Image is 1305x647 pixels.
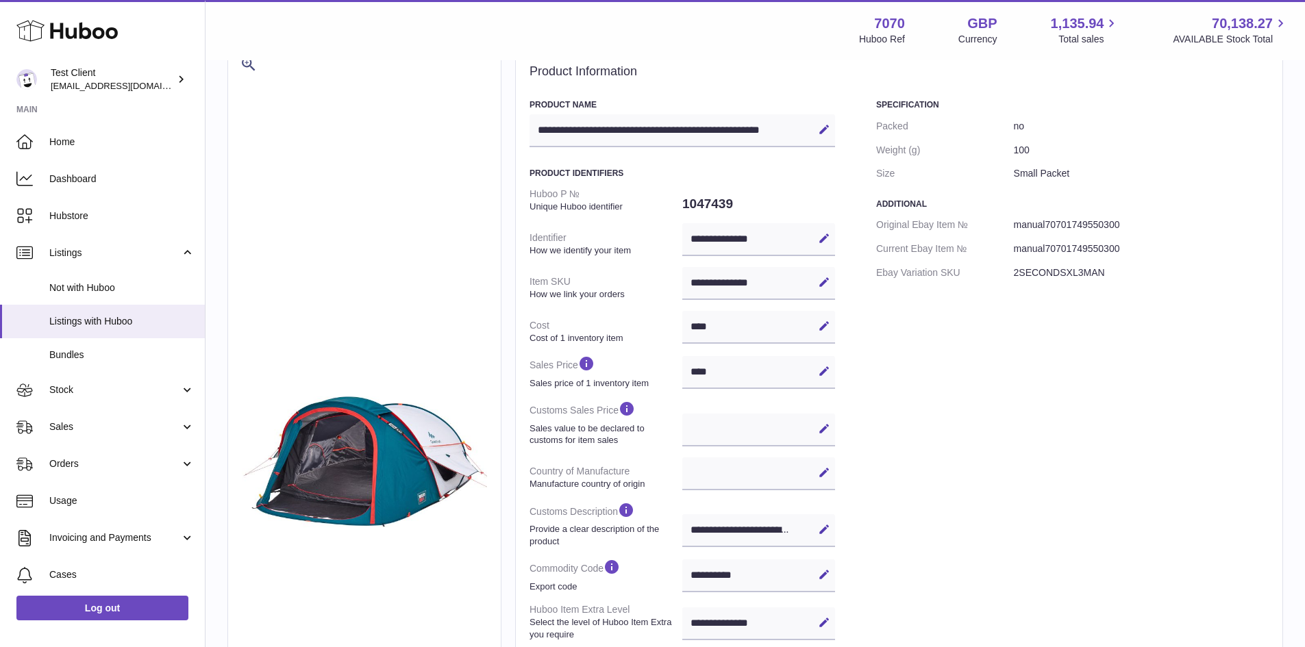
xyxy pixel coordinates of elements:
[876,162,1014,186] dt: Size
[49,457,180,470] span: Orders
[530,332,679,344] strong: Cost of 1 inventory item
[530,244,679,257] strong: How we identify your item
[958,33,997,46] div: Currency
[530,377,679,390] strong: Sales price of 1 inventory item
[874,14,905,33] strong: 7070
[530,314,682,349] dt: Cost
[530,64,1269,79] h2: Product Information
[876,213,1014,237] dt: Original Ebay Item №
[49,348,195,361] span: Bundles
[530,496,682,553] dt: Customs Description
[876,261,1014,285] dt: Ebay Variation SKU
[1014,138,1269,162] dd: 100
[530,553,682,598] dt: Commodity Code
[1058,33,1119,46] span: Total sales
[530,182,682,218] dt: Huboo P №
[530,288,679,301] strong: How we link your orders
[876,114,1014,138] dt: Packed
[1014,213,1269,237] dd: manual70701749550300
[49,315,195,328] span: Listings with Huboo
[530,99,835,110] h3: Product Name
[876,99,1269,110] h3: Specification
[876,237,1014,261] dt: Current Ebay Item №
[530,270,682,305] dt: Item SKU
[530,459,682,495] dt: Country of Manufacture
[51,66,174,92] div: Test Client
[530,201,679,213] strong: Unique Huboo identifier
[49,531,180,544] span: Invoicing and Payments
[530,616,679,640] strong: Select the level of Huboo Item Extra you require
[49,173,195,186] span: Dashboard
[876,138,1014,162] dt: Weight (g)
[530,349,682,394] dt: Sales Price
[1051,14,1120,46] a: 1,135.94 Total sales
[51,80,201,91] span: [EMAIL_ADDRESS][DOMAIN_NAME]
[1014,162,1269,186] dd: Small Packet
[530,394,682,451] dt: Customs Sales Price
[242,338,487,583] img: 1749550299.jpg
[876,199,1269,210] h3: Additional
[1014,237,1269,261] dd: manual70701749550300
[49,246,180,259] span: Listings
[16,596,188,620] a: Log out
[530,478,679,490] strong: Manufacture country of origin
[859,33,905,46] div: Huboo Ref
[49,568,195,581] span: Cases
[530,598,682,646] dt: Huboo Item Extra Level
[530,581,679,593] strong: Export code
[1173,33,1289,46] span: AVAILABLE Stock Total
[49,281,195,294] span: Not with Huboo
[682,190,835,218] dd: 1047439
[530,226,682,262] dt: Identifier
[967,14,997,33] strong: GBP
[16,69,37,90] img: internalAdmin-7070@internal.huboo.com
[530,422,679,446] strong: Sales value to be declared to customs for item sales
[1173,14,1289,46] a: 70,138.27 AVAILABLE Stock Total
[49,494,195,507] span: Usage
[49,210,195,223] span: Hubstore
[1051,14,1104,33] span: 1,135.94
[1212,14,1273,33] span: 70,138.27
[530,523,679,547] strong: Provide a clear description of the product
[49,136,195,149] span: Home
[1014,114,1269,138] dd: no
[530,168,835,179] h3: Product Identifiers
[49,420,180,433] span: Sales
[1014,261,1269,285] dd: 2SECONDSXL3MAN
[49,383,180,396] span: Stock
